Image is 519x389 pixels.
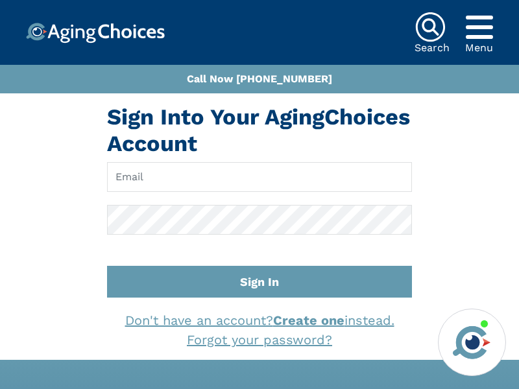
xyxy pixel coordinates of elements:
[107,205,412,235] input: Password
[107,266,412,298] button: Sign In
[107,162,412,192] input: Email
[26,23,165,43] img: Choice!
[415,43,450,53] div: Search
[273,312,344,328] strong: Create one
[187,73,332,85] a: Call Now [PHONE_NUMBER]
[187,332,332,348] a: Forgot your password?
[415,12,446,43] img: search-icon.svg
[465,12,493,43] div: Popover trigger
[450,320,494,364] img: avatar
[107,104,412,157] h1: Sign Into Your AgingChoices Account
[465,43,493,53] div: Menu
[125,312,394,328] a: Don't have an account?Create oneinstead.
